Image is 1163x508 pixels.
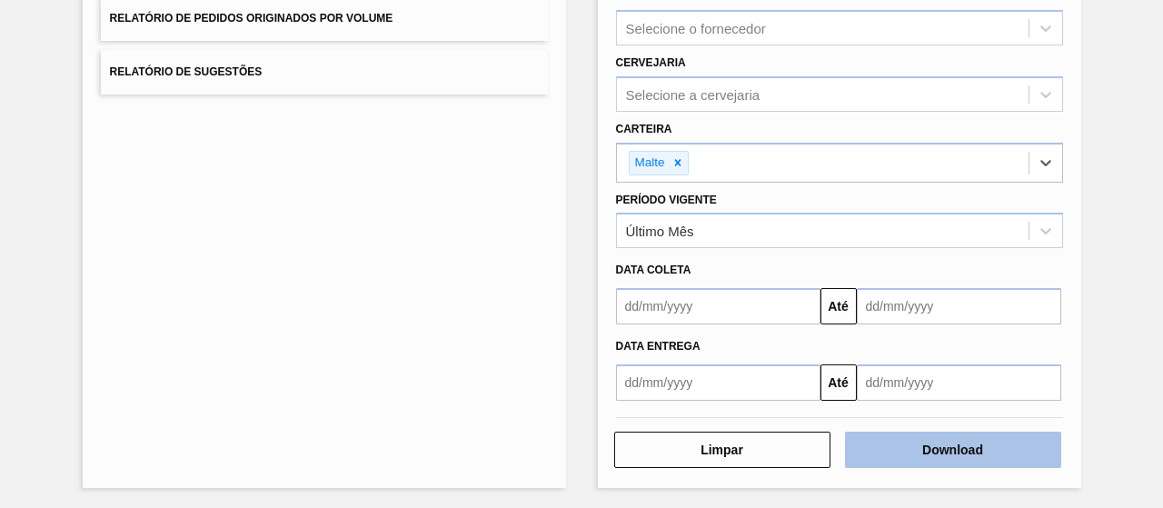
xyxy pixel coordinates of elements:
button: Até [820,364,857,401]
div: Malte [630,152,668,174]
span: Data entrega [616,340,701,353]
div: Selecione o fornecedor [626,21,766,36]
input: dd/mm/yyyy [857,364,1061,401]
span: Relatório de Sugestões [110,65,263,78]
div: Último Mês [626,224,694,239]
span: Data coleta [616,264,691,276]
div: Selecione a cervejaria [626,86,760,102]
label: Cervejaria [616,56,686,69]
label: Carteira [616,123,672,135]
input: dd/mm/yyyy [857,288,1061,324]
span: Relatório de Pedidos Originados por Volume [110,12,393,25]
input: dd/mm/yyyy [616,288,820,324]
label: Período Vigente [616,194,717,206]
button: Relatório de Sugestões [101,50,548,95]
button: Download [845,432,1061,468]
button: Até [820,288,857,324]
input: dd/mm/yyyy [616,364,820,401]
button: Limpar [614,432,830,468]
